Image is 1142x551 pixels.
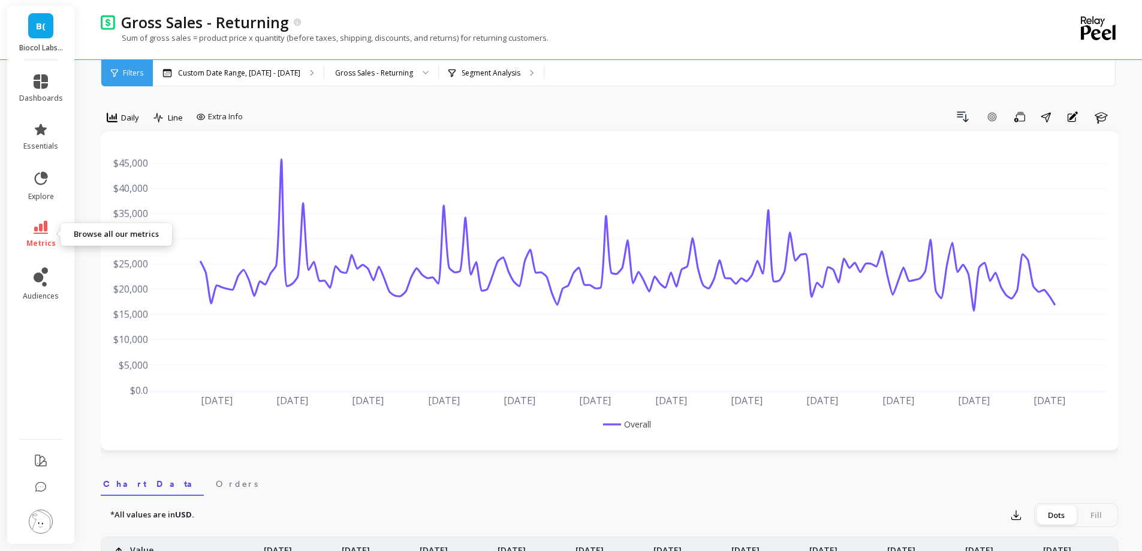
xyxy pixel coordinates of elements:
[19,94,63,103] span: dashboards
[26,239,56,248] span: metrics
[335,67,413,79] div: Gross Sales - Returning
[123,68,143,78] span: Filters
[168,112,183,124] span: Line
[36,19,46,33] span: B(
[101,14,115,29] img: header icon
[178,68,300,78] p: Custom Date Range, [DATE] - [DATE]
[462,68,520,78] p: Segment Analysis
[110,509,194,521] p: *All values are in
[101,468,1118,496] nav: Tabs
[121,112,139,124] span: Daily
[216,478,258,490] span: Orders
[23,291,59,301] span: audiences
[103,478,201,490] span: Chart Data
[1076,505,1116,525] div: Fill
[19,43,63,53] p: Biocol Labs (US)
[1036,505,1076,525] div: Dots
[101,32,549,43] p: Sum of gross sales = product price x quantity (before taxes, shipping, discounts, and returns) fo...
[29,510,53,534] img: profile picture
[28,192,54,201] span: explore
[23,141,58,151] span: essentials
[175,509,194,520] strong: USD.
[208,111,243,123] span: Extra Info
[121,12,289,32] p: Gross Sales - Returning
